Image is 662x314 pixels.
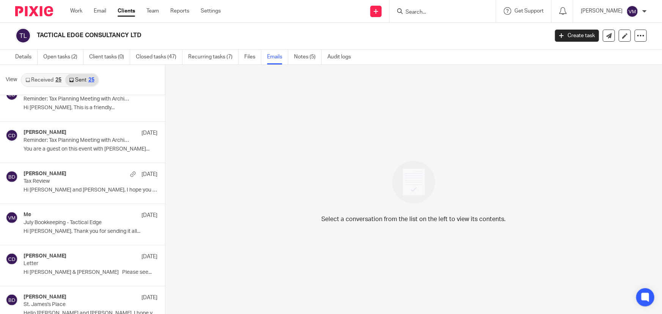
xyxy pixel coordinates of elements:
[15,28,31,44] img: svg%3E
[405,9,473,16] input: Search
[244,50,261,64] a: Files
[136,50,182,64] a: Closed tasks (47)
[37,31,442,39] h2: TACTICAL EDGE CONSULTANCY LTD
[24,137,131,144] p: Reminder: Tax Planning Meeting with Archimedia Accounts at 10:00am ([GEOGRAPHIC_DATA]/[GEOGRAPHIC...
[94,7,106,15] a: Email
[22,74,65,86] a: Received25
[267,50,288,64] a: Emails
[24,269,157,276] p: Hi [PERSON_NAME] & [PERSON_NAME] Please see...
[142,253,157,261] p: [DATE]
[24,171,66,177] h4: [PERSON_NAME]
[6,253,18,265] img: svg%3E
[43,50,83,64] a: Open tasks (2)
[581,7,623,15] p: [PERSON_NAME]
[24,187,157,193] p: Hi [PERSON_NAME] and [PERSON_NAME], I hope you are well. The...
[626,5,638,17] img: svg%3E
[24,178,131,185] p: Tax Review
[24,261,131,267] p: Letter
[24,253,66,259] h4: [PERSON_NAME]
[24,220,131,226] p: July Bookkeeping - Tactical Edge
[55,77,61,83] div: 25
[514,8,544,14] span: Get Support
[142,294,157,301] p: [DATE]
[15,6,53,16] img: Pixie
[70,7,82,15] a: Work
[6,171,18,183] img: svg%3E
[6,294,18,306] img: svg%3E
[6,212,18,224] img: svg%3E
[6,129,18,141] img: svg%3E
[387,156,440,209] img: image
[555,30,599,42] a: Create task
[188,50,239,64] a: Recurring tasks (7)
[24,228,157,235] p: Hi [PERSON_NAME], Thank you for sending it all...
[201,7,221,15] a: Settings
[142,129,157,137] p: [DATE]
[24,105,157,111] p: Hi [PERSON_NAME], This is a friendly...
[6,76,17,84] span: View
[24,96,131,102] p: Reminder: Tax Planning Meeting with Archimedia Accounts at 10:00am ([GEOGRAPHIC_DATA]/[GEOGRAPHIC...
[24,146,157,152] p: You are a guest on this event with [PERSON_NAME]...
[142,171,157,178] p: [DATE]
[322,215,506,224] p: Select a conversation from the list on the left to view its contents.
[24,301,131,308] p: St. James's Place
[88,77,94,83] div: 25
[294,50,322,64] a: Notes (5)
[89,50,130,64] a: Client tasks (0)
[146,7,159,15] a: Team
[170,7,189,15] a: Reports
[327,50,357,64] a: Audit logs
[15,50,38,64] a: Details
[142,212,157,219] p: [DATE]
[24,294,66,300] h4: [PERSON_NAME]
[24,129,66,136] h4: [PERSON_NAME]
[24,212,31,218] h4: Me
[118,7,135,15] a: Clients
[65,74,98,86] a: Sent25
